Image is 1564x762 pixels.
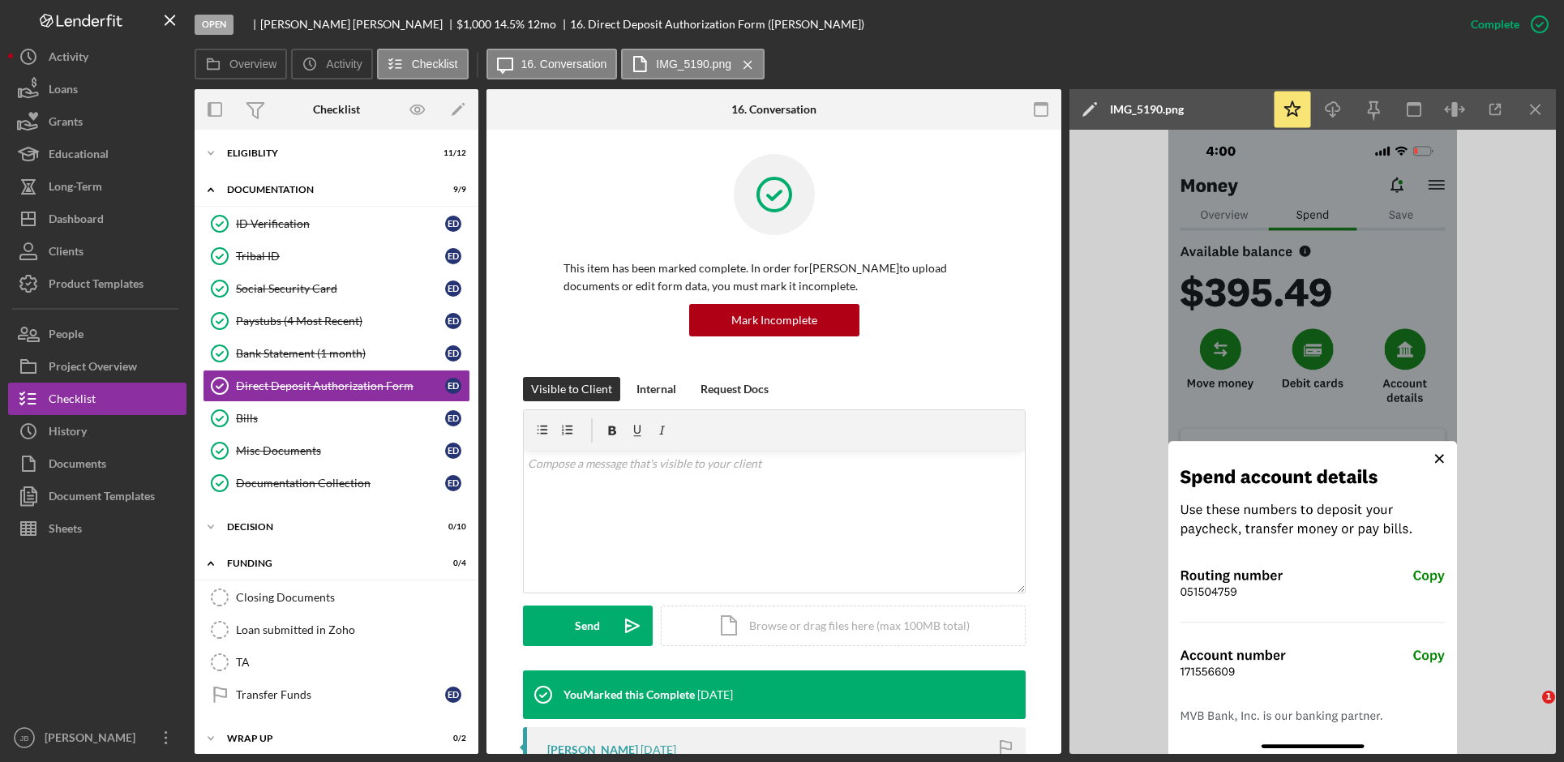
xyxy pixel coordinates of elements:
[1542,691,1555,704] span: 1
[203,646,470,679] a: TA
[49,268,144,304] div: Product Templates
[236,688,445,701] div: Transfer Funds
[8,73,186,105] button: Loans
[445,216,461,232] div: E D
[697,688,733,701] time: 2025-09-29 14:06
[49,318,84,354] div: People
[203,435,470,467] a: Misc DocumentsED
[8,41,186,73] button: Activity
[8,105,186,138] button: Grants
[8,350,186,383] button: Project Overview
[236,250,445,263] div: Tribal ID
[8,170,186,203] button: Long-Term
[701,377,769,401] div: Request Docs
[523,606,653,646] button: Send
[1069,130,1556,754] img: Preview
[49,512,82,549] div: Sheets
[19,734,28,743] text: JB
[49,383,96,419] div: Checklist
[1471,8,1519,41] div: Complete
[203,208,470,240] a: ID VerificationED
[236,347,445,360] div: Bank Statement (1 month)
[203,305,470,337] a: Paystubs (4 Most Recent)ED
[437,185,466,195] div: 9 / 9
[49,447,106,484] div: Documents
[236,477,445,490] div: Documentation Collection
[1509,691,1548,730] iframe: Intercom live chat
[437,559,466,568] div: 0 / 4
[8,235,186,268] a: Clients
[236,444,445,457] div: Misc Documents
[203,581,470,614] a: Closing Documents
[8,318,186,350] a: People
[437,522,466,532] div: 0 / 10
[8,512,186,545] button: Sheets
[236,623,469,636] div: Loan submitted in Zoho
[1455,8,1556,41] button: Complete
[49,138,109,174] div: Educational
[203,467,470,499] a: Documentation CollectionED
[8,415,186,447] a: History
[49,350,137,387] div: Project Overview
[445,687,461,703] div: E D
[692,377,777,401] button: Request Docs
[236,656,469,669] div: TA
[8,138,186,170] button: Educational
[236,315,445,327] div: Paystubs (4 Most Recent)
[236,591,469,604] div: Closing Documents
[8,268,186,300] a: Product Templates
[227,734,426,743] div: Wrap up
[326,58,362,71] label: Activity
[531,377,612,401] div: Visible to Client
[445,378,461,394] div: E D
[575,606,600,646] div: Send
[494,18,525,31] div: 14.5 %
[203,402,470,435] a: BillsED
[195,49,287,79] button: Overview
[49,203,104,239] div: Dashboard
[49,170,102,207] div: Long-Term
[445,248,461,264] div: E D
[203,272,470,305] a: Social Security CardED
[313,103,360,116] div: Checklist
[621,49,765,79] button: IMG_5190.png
[49,73,78,109] div: Loans
[523,377,620,401] button: Visible to Client
[731,304,817,336] div: Mark Incomplete
[437,734,466,743] div: 0 / 2
[227,148,426,158] div: Eligiblity
[49,41,88,77] div: Activity
[227,522,426,532] div: Decision
[563,688,695,701] div: You Marked this Complete
[547,743,638,756] div: [PERSON_NAME]
[527,18,556,31] div: 12 mo
[195,15,234,35] div: Open
[8,203,186,235] a: Dashboard
[49,415,87,452] div: History
[636,377,676,401] div: Internal
[227,559,426,568] div: Funding
[437,148,466,158] div: 11 / 12
[8,447,186,480] a: Documents
[41,721,146,758] div: [PERSON_NAME]
[8,383,186,415] button: Checklist
[49,105,83,142] div: Grants
[521,58,607,71] label: 16. Conversation
[445,345,461,362] div: E D
[227,185,426,195] div: Documentation
[689,304,859,336] button: Mark Incomplete
[656,58,731,71] label: IMG_5190.png
[445,443,461,459] div: E D
[486,49,618,79] button: 16. Conversation
[203,337,470,370] a: Bank Statement (1 month)ED
[377,49,469,79] button: Checklist
[445,313,461,329] div: E D
[49,235,84,272] div: Clients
